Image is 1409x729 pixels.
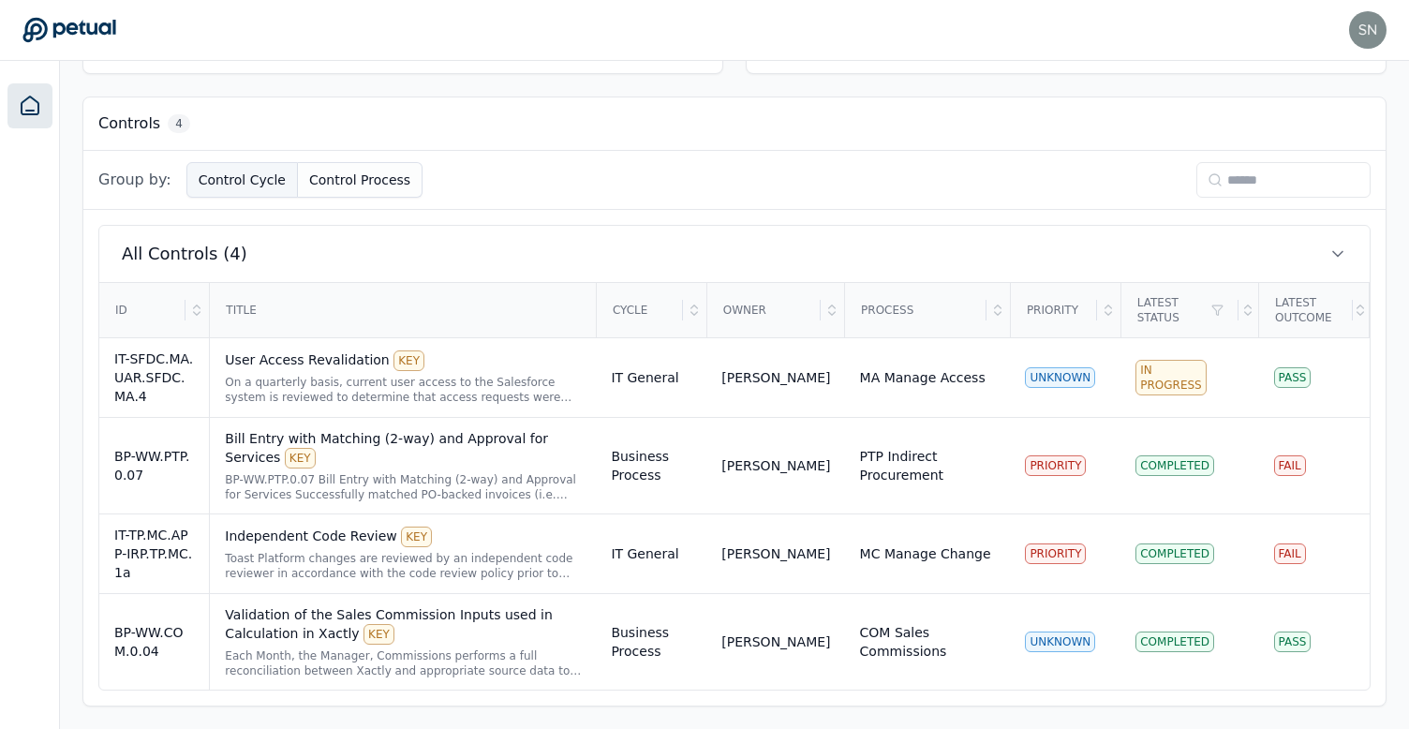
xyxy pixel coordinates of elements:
div: Priority [1012,284,1097,336]
div: Fail [1274,455,1306,476]
a: Dashboard [7,83,52,128]
div: BP-WW.COM.0.04 [114,623,194,661]
div: UNKNOWN [1025,367,1095,388]
div: User Access Revalidation [225,350,581,371]
div: KEY [401,527,432,547]
div: BP-WW.PTP.0.07 Bill Entry with Matching (2-way) and Approval for Services Successfully matched PO... [225,472,581,502]
div: PRIORITY [1025,543,1086,564]
div: KEY [285,448,316,469]
button: All Controls (4) [99,226,1370,282]
div: On a quarterly basis, current user access to the Salesforce system is reviewed to determine that ... [225,375,581,405]
span: 4 [168,114,190,133]
button: Control Cycle [186,162,298,198]
div: IT-TP.MC.APP-IRP.TP.MC.1a [114,526,194,582]
div: Toast Platform changes are reviewed by an independent code reviewer in accordance with the code r... [225,551,581,581]
div: COM Sales Commissions [860,623,996,661]
h3: Controls [98,112,160,135]
div: Bill Entry with Matching (2-way) and Approval for Services [225,429,581,469]
div: Independent Code Review [225,527,581,547]
div: [PERSON_NAME] [721,368,829,387]
div: Each Month, the Manager, Commissions performs a full reconciliation between Xactly and appropriat... [225,648,581,678]
div: [PERSON_NAME] [721,456,829,475]
div: PRIORITY [1025,455,1086,476]
td: Business Process [596,418,706,514]
div: Completed [1135,543,1214,564]
div: Validation of the Sales Commission Inputs used in Calculation in Xactly [225,605,581,645]
span: Group by: [98,169,171,191]
div: KEY [363,624,394,645]
div: Process [846,284,986,336]
div: ID [100,284,185,336]
a: Go to Dashboard [22,17,116,43]
img: snir@petual.ai [1349,11,1387,49]
div: [PERSON_NAME] [721,632,829,651]
div: KEY [393,350,424,371]
td: IT General [596,514,706,594]
div: Title [211,284,595,336]
div: Pass [1274,367,1312,388]
div: IT-SFDC.MA.UAR.SFDC.MA.4 [114,350,194,406]
div: BP-WW.PTP.0.07 [114,447,194,484]
div: MC Manage Change [860,544,991,563]
div: Cycle [598,284,683,336]
div: Fail [1274,543,1306,564]
span: All Controls (4) [122,241,247,267]
div: Latest Status [1122,284,1239,336]
td: Business Process [596,594,706,691]
div: Completed [1135,632,1214,652]
div: Latest Outcome [1260,284,1353,336]
td: IT General [596,338,706,418]
button: Control Process [298,162,423,198]
div: UNKNOWN [1025,632,1095,652]
div: MA Manage Access [860,368,986,387]
div: Owner [708,284,821,336]
div: [PERSON_NAME] [721,544,829,563]
div: Completed [1135,455,1214,476]
div: In Progress [1135,360,1206,395]
div: PTP Indirect Procurement [860,447,996,484]
div: Pass [1274,632,1312,652]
